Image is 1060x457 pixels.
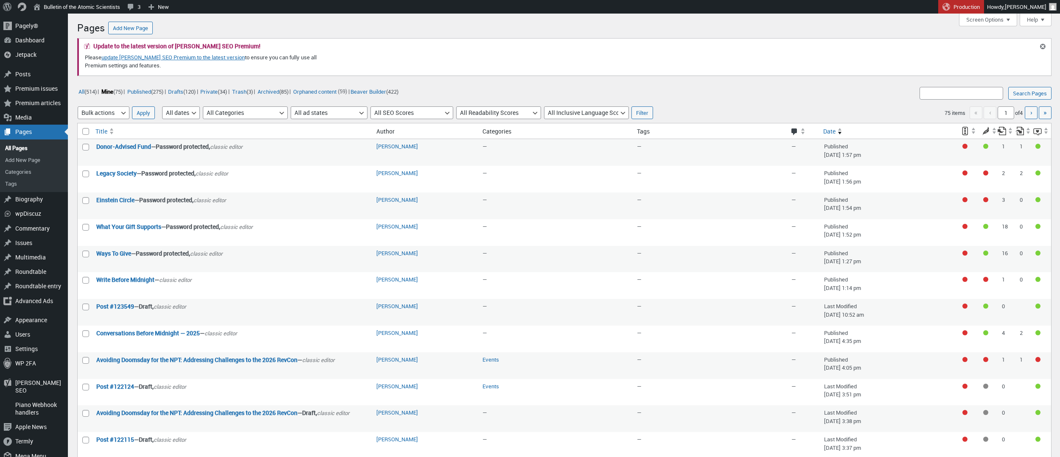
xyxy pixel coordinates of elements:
td: 3 [998,192,1015,219]
span: — [791,169,796,177]
td: 18 [998,219,1015,246]
a: update [PERSON_NAME] SEO Premium to the latest version [101,53,245,61]
span: Title [95,127,107,136]
span: (275) [151,87,163,95]
span: (34) [218,87,227,95]
td: 1 [998,272,1015,299]
div: Focus keyphrase not set [962,144,967,149]
div: Focus keyphrase not set [962,251,967,256]
div: Good [1035,384,1040,389]
div: Needs improvement [983,170,988,176]
div: Focus keyphrase not set [962,170,967,176]
div: Focus keyphrase not set [962,277,967,282]
span: — [482,249,487,257]
a: “Ways To Give” (Edit) [96,249,131,257]
a: Archived(85) [256,86,289,96]
span: (514) [84,87,97,95]
div: Good [983,251,988,256]
td: 1 [998,352,1015,379]
span: classic editor [154,383,186,390]
a: Drafts(120) [167,86,197,96]
strong: — [96,382,368,391]
a: Outgoing internal links [998,123,1013,139]
div: Good [1035,224,1040,229]
span: (75) [113,87,123,95]
strong: — [96,196,368,205]
th: Tags [633,123,787,139]
strong: — [96,435,368,444]
div: Needs improvement [1035,357,1040,362]
a: Events [482,356,499,363]
div: Good [1035,197,1040,202]
a: “Avoiding Doomsday for the NPT: Addressing Challenges to the 2026 RevCon” (Edit) [96,409,297,417]
span: classic editor [154,303,186,310]
span: [PERSON_NAME] [1005,3,1046,11]
span: — [637,196,642,203]
a: “Conversations Before Midnight — 2025” (Edit) [96,329,200,337]
td: Published [DATE] 1:56 pm [820,166,956,192]
a: [PERSON_NAME] [376,223,418,230]
div: Good [983,144,988,149]
div: Needs improvement [983,357,988,362]
span: — [637,329,642,337]
span: (85) [279,87,289,95]
div: Focus keyphrase not set [962,330,967,335]
a: Add New Page [108,22,153,34]
a: Received internal links [1015,123,1031,139]
span: ‹ [984,106,996,119]
td: 0 [998,405,1015,432]
input: Filter [631,106,653,119]
div: Good [983,224,988,229]
td: 2 [998,166,1015,192]
td: Last Modified [DATE] 3:51 pm [820,379,956,406]
span: Comments [791,128,799,137]
span: » [1043,108,1047,117]
span: 75 items [945,109,965,117]
button: Help [1020,14,1052,26]
span: — [791,249,796,257]
a: [PERSON_NAME] [376,435,418,443]
a: Inclusive language score [1033,123,1049,139]
span: Draft, [139,302,154,310]
a: Readability score [977,123,997,139]
span: Draft, [139,382,154,390]
td: 16 [998,246,1015,273]
span: — [482,409,487,416]
span: — [637,169,642,177]
div: Needs improvement [983,197,988,202]
a: “Avoiding Doomsday for the NPT: Addressing Challenges to the 2026 RevCon” (Edit) [96,356,297,364]
li: | [167,86,198,97]
a: “What Your Gift Supports” (Edit) [96,223,161,231]
a: Mine(75) [100,86,123,96]
strong: — [96,249,368,258]
span: — [482,142,487,150]
span: classic editor [220,223,253,231]
span: — [482,196,487,203]
span: — [791,382,796,390]
td: 1 [998,139,1015,166]
td: Published [DATE] 1:27 pm [820,246,956,273]
td: 2 [1015,326,1033,352]
span: — [482,329,487,337]
span: — [637,382,642,390]
h2: Update to the latest version of [PERSON_NAME] SEO Premium! [93,43,261,49]
td: 1 [1015,139,1033,166]
span: « [970,106,982,119]
li: | [100,86,125,97]
div: Focus keyphrase not set [962,384,967,389]
td: Published [DATE] 1:52 pm [820,219,956,246]
span: — [791,142,796,150]
a: Trash(3) [231,86,254,96]
th: Author [372,123,478,139]
span: Draft, [302,409,317,417]
span: — [637,276,642,283]
h1: Pages [77,18,105,36]
strong: — [96,356,368,365]
strong: — [96,223,368,231]
li: (59) [292,86,347,97]
span: — [637,142,642,150]
span: Password protected, [141,169,196,177]
td: 2 [1015,166,1033,192]
span: Password protected, [166,223,220,231]
input: Search Pages [1008,87,1052,100]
